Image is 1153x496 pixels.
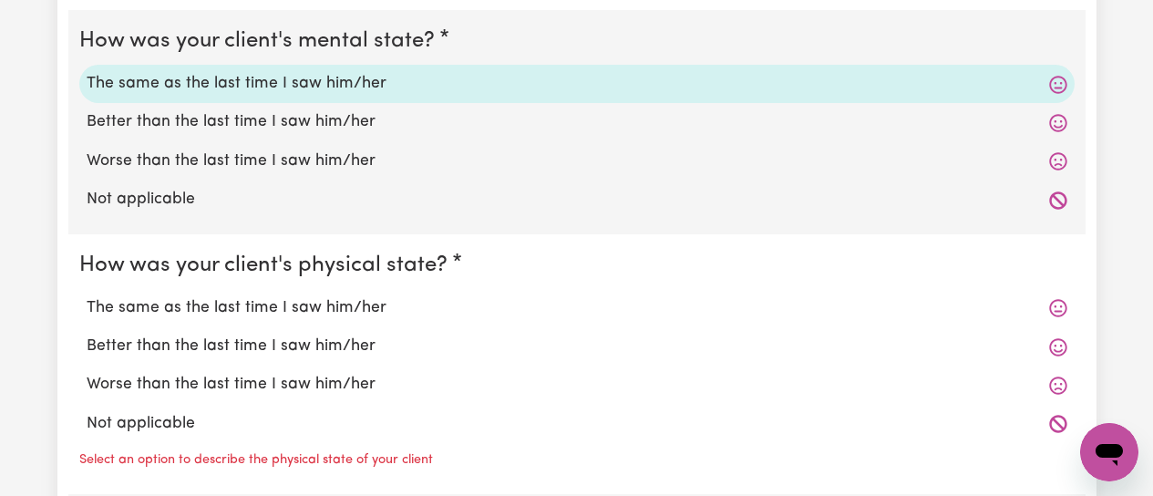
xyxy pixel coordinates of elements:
label: The same as the last time I saw him/her [87,72,1067,96]
iframe: Button to launch messaging window [1080,423,1138,481]
legend: How was your client's physical state? [79,249,455,282]
label: Better than the last time I saw him/her [87,110,1067,134]
p: Select an option to describe the physical state of your client [79,450,433,470]
label: Not applicable [87,188,1067,212]
label: The same as the last time I saw him/her [87,296,1067,320]
label: Not applicable [87,412,1067,436]
legend: How was your client's mental state? [79,25,442,57]
label: Worse than the last time I saw him/her [87,373,1067,397]
label: Worse than the last time I saw him/her [87,150,1067,173]
label: Better than the last time I saw him/her [87,335,1067,358]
